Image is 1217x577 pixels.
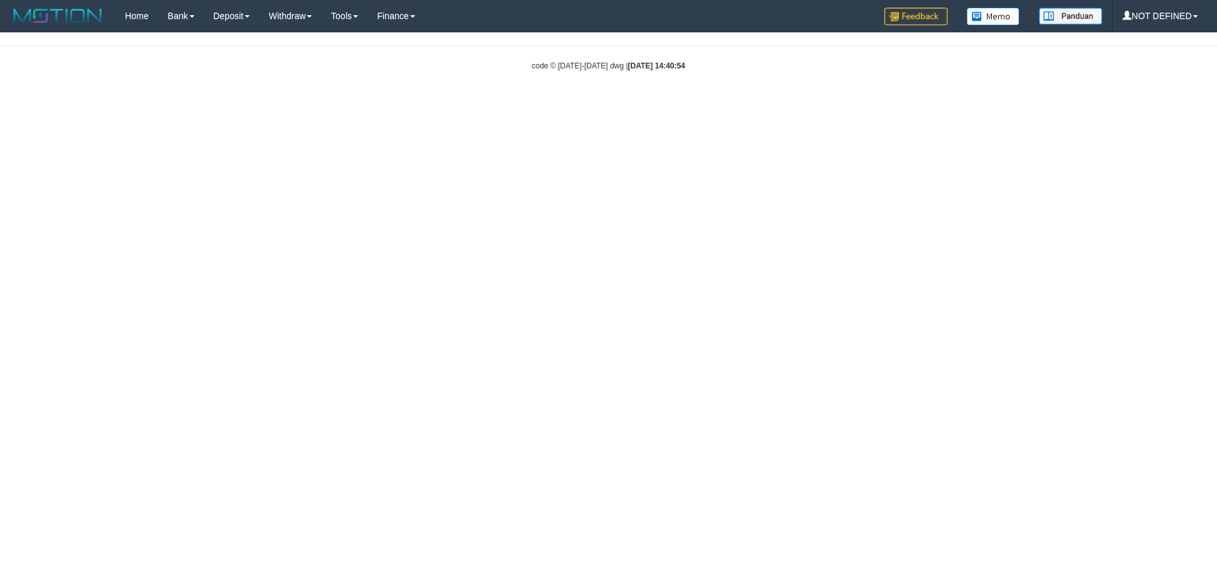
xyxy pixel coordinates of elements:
img: Feedback.jpg [884,8,948,25]
img: panduan.png [1039,8,1102,25]
small: code © [DATE]-[DATE] dwg | [532,61,685,70]
strong: [DATE] 14:40:54 [628,61,685,70]
img: MOTION_logo.png [10,6,106,25]
img: Button%20Memo.svg [967,8,1020,25]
